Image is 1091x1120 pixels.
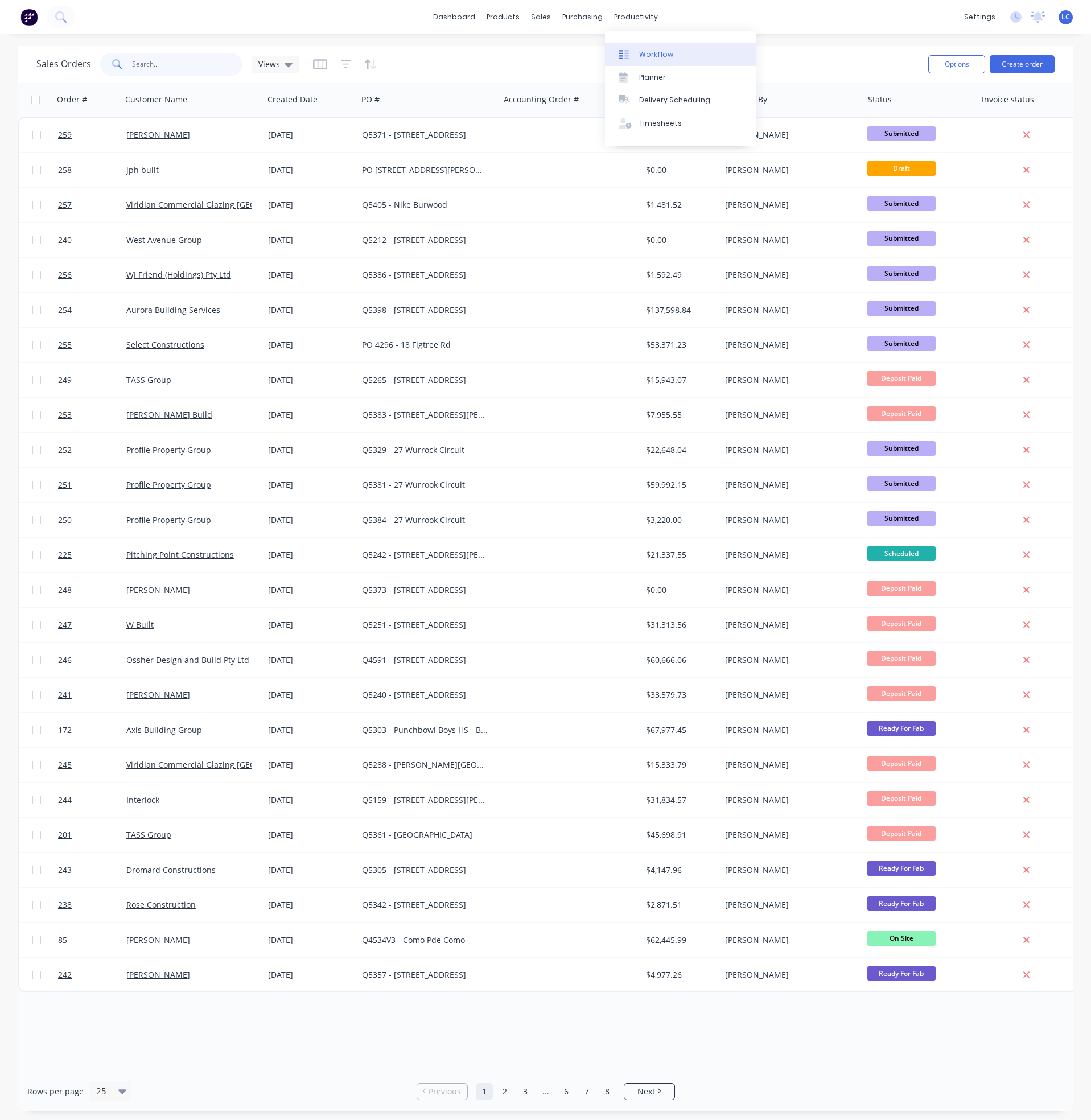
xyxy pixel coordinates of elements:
a: Viridian Commercial Glazing [GEOGRAPHIC_DATA] [126,199,315,210]
button: Options [928,55,985,73]
div: $59,992.15 [646,479,713,491]
a: Workflow [605,43,756,65]
span: 225 [58,549,72,561]
a: 241 [58,678,126,712]
div: Q5383 - [STREET_ADDRESS][PERSON_NAME] [362,409,488,421]
span: Deposit Paid [867,826,936,841]
span: 85 [58,934,67,946]
div: [DATE] [268,759,353,771]
a: [PERSON_NAME] [126,584,190,595]
div: [DATE] [268,164,353,176]
div: Invoice status [982,94,1034,105]
span: Submitted [867,336,936,351]
a: 258 [58,153,126,187]
div: Customer Name [125,94,187,105]
span: Submitted [867,231,936,245]
a: Timesheets [605,112,756,135]
a: Page 3 [517,1083,534,1100]
span: Next [637,1086,655,1097]
div: [PERSON_NAME] [725,759,851,771]
div: productivity [608,9,664,26]
div: Order # [57,94,87,105]
div: Q5381 - 27 Wurrook Circuit [362,479,488,491]
span: Previous [429,1086,461,1097]
div: [DATE] [268,514,353,526]
span: 249 [58,374,72,386]
div: [DATE] [268,899,353,911]
div: PO 4296 - 18 Figtree Rd [362,339,488,351]
div: Q5303 - Punchbowl Boys HS - Building S [362,724,488,736]
div: Q4534V3 - Como Pde Como [362,934,488,946]
span: Submitted [867,196,936,211]
div: [PERSON_NAME] [725,199,851,211]
div: Created Date [267,94,318,105]
img: Factory [20,9,38,26]
a: 247 [58,608,126,642]
div: [PERSON_NAME] [725,794,851,806]
span: Ready For Fab [867,721,936,735]
div: [PERSON_NAME] [725,339,851,351]
div: [PERSON_NAME] [725,934,851,946]
span: 201 [58,829,72,841]
div: [PERSON_NAME] [725,409,851,421]
div: [DATE] [268,409,353,421]
div: [DATE] [268,864,353,876]
a: Ossher Design and Build Pty Ltd [126,654,249,665]
span: Ready For Fab [867,896,936,911]
div: [PERSON_NAME] [725,304,851,316]
div: PO # [361,94,380,105]
span: 256 [58,269,72,281]
div: Q5386 - [STREET_ADDRESS] [362,269,488,281]
a: Page 6 [558,1083,575,1100]
div: [PERSON_NAME] [725,129,851,141]
a: 256 [58,258,126,292]
a: Next page [624,1086,674,1097]
div: $15,943.07 [646,374,713,386]
div: [PERSON_NAME] [725,374,851,386]
div: $21,337.55 [646,549,713,561]
div: Q5288 - [PERSON_NAME][GEOGRAPHIC_DATA] [362,759,488,771]
span: 251 [58,479,72,491]
div: [PERSON_NAME] [725,269,851,281]
a: 240 [58,223,126,257]
div: [DATE] [268,829,353,841]
a: Page 7 [578,1083,595,1100]
a: West Avenue Group [126,234,202,245]
a: 253 [58,398,126,432]
a: TASS Group [126,829,171,840]
a: [PERSON_NAME] [126,969,190,980]
div: [DATE] [268,199,353,211]
span: 257 [58,199,72,211]
div: [DATE] [268,794,353,806]
span: Rows per page [27,1086,84,1097]
div: Q5251 - [STREET_ADDRESS] [362,619,488,631]
div: Q5240 - [STREET_ADDRESS] [362,689,488,701]
div: Accounting Order # [504,94,579,105]
span: Draft [867,161,936,175]
a: [PERSON_NAME] [126,934,190,945]
a: Profile Property Group [126,444,211,455]
div: [PERSON_NAME] [725,689,851,701]
a: 251 [58,468,126,502]
div: [DATE] [268,304,353,316]
span: Deposit Paid [867,756,936,771]
a: Viridian Commercial Glazing [GEOGRAPHIC_DATA] [126,759,315,770]
a: jph built [126,164,159,175]
a: 238 [58,888,126,922]
div: [DATE] [268,934,353,946]
a: 225 [58,538,126,572]
a: 255 [58,328,126,362]
span: 245 [58,759,72,771]
div: $45,698.91 [646,829,713,841]
div: [DATE] [268,619,353,631]
div: [PERSON_NAME] [725,899,851,911]
a: 172 [58,713,126,747]
div: [PERSON_NAME] [725,514,851,526]
div: $15,333.79 [646,759,713,771]
a: 250 [58,503,126,537]
div: Delivery Scheduling [639,95,710,105]
a: Profile Property Group [126,479,211,490]
span: 246 [58,654,72,666]
div: [DATE] [268,724,353,736]
div: Q5398 - [STREET_ADDRESS] [362,304,488,316]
